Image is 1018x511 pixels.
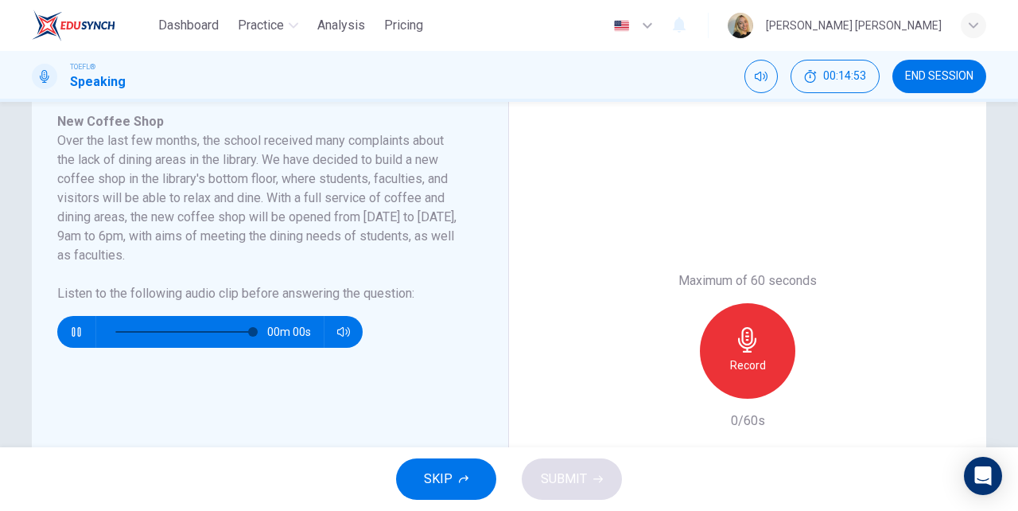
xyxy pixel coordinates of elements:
button: 00:14:53 [791,60,880,93]
span: 00m 00s [267,316,324,348]
h6: Listen to the following audio clip before answering the question : [57,284,464,303]
h6: Over the last few months, the school received many complaints about the lack of dining areas in t... [57,131,464,265]
div: Open Intercom Messenger [964,457,1002,495]
h6: Maximum of 60 seconds [678,271,817,291]
div: Mute [744,60,778,93]
span: Practice [238,16,284,35]
button: Analysis [311,11,371,40]
a: EduSynch logo [32,10,152,41]
img: Profile picture [728,13,753,38]
span: SKIP [424,468,453,490]
span: 00:14:53 [823,70,866,83]
button: Pricing [378,11,429,40]
span: TOEFL® [70,61,95,72]
div: Hide [791,60,880,93]
h6: 0/60s [731,412,765,431]
span: END SESSION [905,70,973,83]
span: Analysis [317,16,365,35]
div: [PERSON_NAME] [PERSON_NAME] [766,16,942,35]
h1: Speaking [70,72,126,92]
span: New Coffee Shop [57,114,164,129]
button: Dashboard [152,11,225,40]
button: END SESSION [892,60,986,93]
button: Practice [231,11,305,40]
img: en [612,20,631,32]
button: SKIP [396,458,496,500]
span: Dashboard [158,16,219,35]
img: EduSynch logo [32,10,115,41]
button: Record [700,303,795,399]
h6: Record [730,356,766,375]
span: Pricing [384,16,423,35]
